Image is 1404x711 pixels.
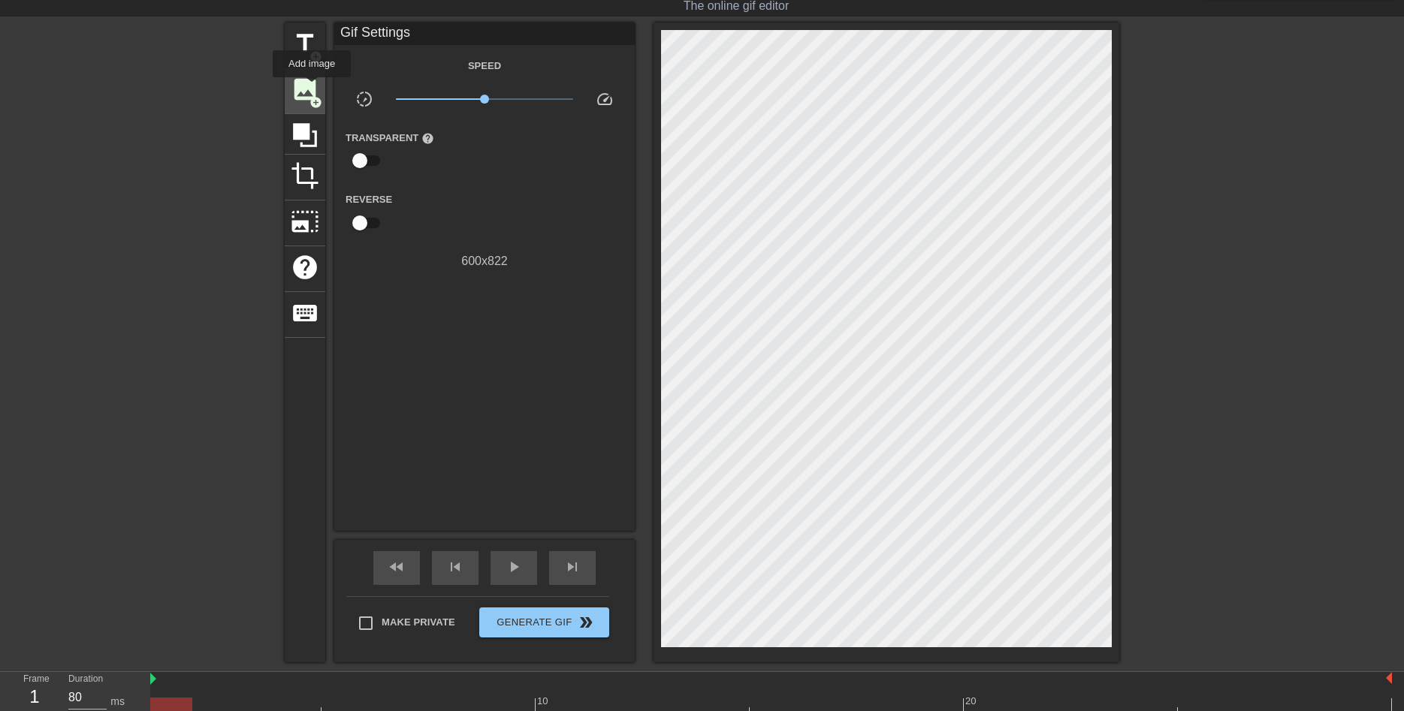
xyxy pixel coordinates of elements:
[309,96,322,109] span: add_circle
[23,683,46,710] div: 1
[446,558,464,576] span: skip_previous
[468,59,501,74] label: Speed
[346,131,434,146] label: Transparent
[291,75,319,104] span: image
[382,615,455,630] span: Make Private
[537,694,551,709] div: 10
[479,607,609,637] button: Generate Gif
[1386,672,1392,684] img: bound-end.png
[505,558,523,576] span: play_arrow
[334,252,635,270] div: 600 x 822
[291,253,319,282] span: help
[596,90,614,108] span: speed
[346,192,392,207] label: Reverse
[291,207,319,236] span: photo_size_select_large
[334,23,635,45] div: Gif Settings
[388,558,406,576] span: fast_rewind
[291,29,319,58] span: title
[421,132,434,145] span: help
[291,161,319,190] span: crop
[563,558,581,576] span: skip_next
[309,50,322,63] span: add_circle
[68,675,103,684] label: Duration
[965,694,979,709] div: 20
[577,613,595,631] span: double_arrow
[291,299,319,327] span: keyboard
[110,694,125,709] div: ms
[485,613,603,631] span: Generate Gif
[355,90,373,108] span: slow_motion_video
